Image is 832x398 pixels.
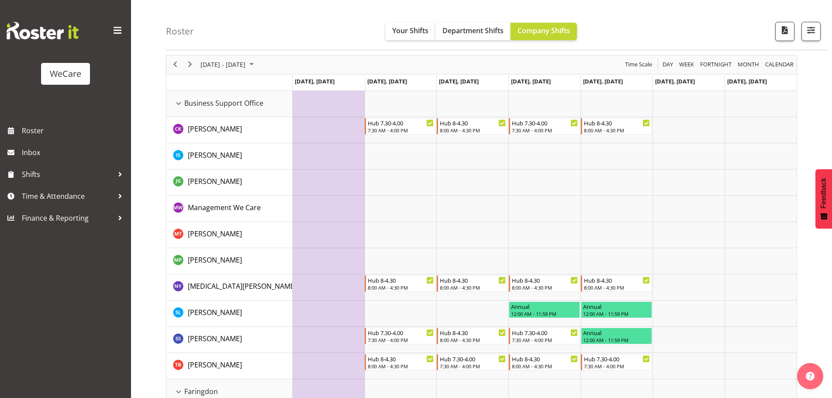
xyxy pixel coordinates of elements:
td: Sarah Lamont resource [166,301,293,327]
div: Annual [511,302,578,311]
span: calendar [764,59,794,70]
button: Timeline Week [678,59,696,70]
div: Nikita Yates"s event - Hub 8-4.30 Begin From Friday, October 31, 2025 at 8:00:00 AM GMT+13:00 End... [581,275,652,292]
span: Month [737,59,760,70]
span: [DATE], [DATE] [727,77,767,85]
span: Finance & Reporting [22,211,114,225]
a: [PERSON_NAME] [188,360,242,370]
button: Feedback - Show survey [815,169,832,228]
a: [PERSON_NAME] [188,176,242,187]
div: 8:00 AM - 4:30 PM [440,127,506,134]
div: Hub 7.30-4.00 [584,354,650,363]
div: WeCare [50,67,81,80]
span: [PERSON_NAME] [188,360,242,370]
a: Management We Care [188,202,261,213]
img: Rosterit website logo [7,22,79,39]
div: Tyla Boyd"s event - Hub 8-4.30 Begin From Tuesday, October 28, 2025 at 8:00:00 AM GMT+13:00 Ends ... [365,354,436,370]
div: Hub 8-4.30 [368,276,434,284]
span: [DATE], [DATE] [295,77,335,85]
span: Week [678,59,695,70]
div: 7:30 AM - 4:00 PM [440,363,506,370]
button: Your Shifts [385,23,435,40]
span: [PERSON_NAME] [188,308,242,317]
td: Janine Grundler resource [166,170,293,196]
div: Savita Savita"s event - Hub 7.30-4.00 Begin From Tuesday, October 28, 2025 at 7:30:00 AM GMT+13:0... [365,328,436,344]
div: 7:30 AM - 4:00 PM [584,363,650,370]
div: 8:00 AM - 4:30 PM [368,363,434,370]
div: 7:30 AM - 4:00 PM [512,127,578,134]
div: Chloe Kim"s event - Hub 8-4.30 Begin From Wednesday, October 29, 2025 at 8:00:00 AM GMT+13:00 End... [437,118,508,135]
div: Hub 8-4.30 [440,328,506,337]
span: Roster [22,124,127,137]
div: Tyla Boyd"s event - Hub 7.30-4.00 Begin From Wednesday, October 29, 2025 at 7:30:00 AM GMT+13:00 ... [437,354,508,370]
button: Time Scale [624,59,654,70]
div: 8:00 AM - 4:30 PM [584,284,650,291]
span: Time & Attendance [22,190,114,203]
div: 7:30 AM - 4:00 PM [368,336,434,343]
div: 7:30 AM - 4:00 PM [512,336,578,343]
div: Chloe Kim"s event - Hub 8-4.30 Begin From Friday, October 31, 2025 at 8:00:00 AM GMT+13:00 Ends A... [581,118,652,135]
span: [PERSON_NAME] [188,255,242,265]
td: Tyla Boyd resource [166,353,293,379]
span: Day [662,59,674,70]
span: [DATE], [DATE] [367,77,407,85]
div: Savita Savita"s event - Annual Begin From Friday, October 31, 2025 at 12:00:00 AM GMT+13:00 Ends ... [581,328,652,344]
button: Next [184,59,196,70]
td: Millie Pumphrey resource [166,248,293,274]
h4: Roster [166,26,194,36]
div: Savita Savita"s event - Hub 7.30-4.00 Begin From Thursday, October 30, 2025 at 7:30:00 AM GMT+13:... [509,328,580,344]
div: Nikita Yates"s event - Hub 8-4.30 Begin From Wednesday, October 29, 2025 at 8:00:00 AM GMT+13:00 ... [437,275,508,292]
div: Hub 8-4.30 [512,354,578,363]
div: Annual [583,328,650,337]
a: [PERSON_NAME] [188,150,242,160]
div: 8:00 AM - 4:30 PM [584,127,650,134]
div: 7:30 AM - 4:00 PM [368,127,434,134]
div: Hub 8-4.30 [440,118,506,127]
div: Tyla Boyd"s event - Hub 7.30-4.00 Begin From Friday, October 31, 2025 at 7:30:00 AM GMT+13:00 End... [581,354,652,370]
div: Hub 8-4.30 [584,276,650,284]
span: Inbox [22,146,127,159]
span: [DATE] - [DATE] [200,59,246,70]
div: Hub 7.30-4.00 [368,328,434,337]
a: [PERSON_NAME] [188,307,242,318]
a: [PERSON_NAME] [188,124,242,134]
button: Month [764,59,795,70]
span: [DATE], [DATE] [655,77,695,85]
span: Your Shifts [392,26,428,35]
td: Savita Savita resource [166,327,293,353]
div: Chloe Kim"s event - Hub 7.30-4.00 Begin From Thursday, October 30, 2025 at 7:30:00 AM GMT+13:00 E... [509,118,580,135]
div: Oct 27 - Nov 02, 2025 [197,55,259,74]
span: Time Scale [624,59,653,70]
div: 8:00 AM - 4:30 PM [368,284,434,291]
div: Hub 7.30-4.00 [440,354,506,363]
a: [PERSON_NAME] [188,333,242,344]
div: Hub 8-4.30 [440,276,506,284]
span: [PERSON_NAME] [188,229,242,239]
div: 8:00 AM - 4:30 PM [512,363,578,370]
button: Fortnight [699,59,733,70]
div: Hub 7.30-4.00 [368,118,434,127]
td: Isabel Simcox resource [166,143,293,170]
div: Hub 7.30-4.00 [512,328,578,337]
button: October 2025 [199,59,258,70]
div: Hub 8-4.30 [584,118,650,127]
div: 8:00 AM - 4:30 PM [440,336,506,343]
div: 8:00 AM - 4:30 PM [440,284,506,291]
div: 12:00 AM - 11:59 PM [583,336,650,343]
span: Management We Care [188,203,261,212]
td: Nikita Yates resource [166,274,293,301]
button: Company Shifts [511,23,577,40]
span: Fortnight [699,59,732,70]
div: Nikita Yates"s event - Hub 8-4.30 Begin From Thursday, October 30, 2025 at 8:00:00 AM GMT+13:00 E... [509,275,580,292]
span: [DATE], [DATE] [583,77,623,85]
div: 12:00 AM - 11:59 PM [583,310,650,317]
span: Business Support Office [184,98,263,108]
td: Chloe Kim resource [166,117,293,143]
button: Timeline Month [736,59,761,70]
button: Department Shifts [435,23,511,40]
div: Hub 7.30-4.00 [512,118,578,127]
span: [MEDICAL_DATA][PERSON_NAME] [188,281,297,291]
